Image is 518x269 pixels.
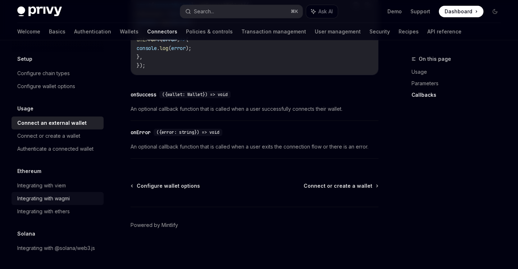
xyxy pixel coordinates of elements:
div: Configure wallet options [17,82,75,91]
span: Ask AI [318,8,333,15]
span: }, [137,54,142,60]
div: Integrating with ethers [17,207,70,216]
span: }); [137,62,145,69]
a: Usage [412,66,506,78]
span: log [160,45,168,51]
h5: Ethereum [17,167,41,175]
a: Basics [49,23,65,40]
a: Recipes [399,23,419,40]
a: User management [315,23,361,40]
span: Dashboard [445,8,472,15]
span: ⌘ K [291,9,298,14]
a: Transaction management [241,23,306,40]
div: Configure chain types [17,69,70,78]
h5: Setup [17,55,32,63]
a: Configure chain types [12,67,104,80]
div: Integrating with @solana/web3.js [17,244,95,252]
a: Wallets [120,23,138,40]
span: An optional callback function that is called when a user successfully connects their wallet. [131,105,378,113]
a: API reference [427,23,462,40]
a: Authenticate a connected wallet [12,142,104,155]
div: Search... [194,7,214,16]
span: console [137,45,157,51]
span: error [171,45,186,51]
a: Integrating with wagmi [12,192,104,205]
a: Connectors [147,23,177,40]
h5: Usage [17,104,33,113]
button: Toggle dark mode [489,6,501,17]
a: Dashboard [439,6,483,17]
a: Integrating with ethers [12,205,104,218]
span: ); [186,45,191,51]
div: onError [131,129,151,136]
div: Connect an external wallet [17,119,87,127]
div: onSuccess [131,91,156,98]
span: . [157,45,160,51]
a: Callbacks [412,89,506,101]
span: An optional callback function that is called when a user exits the connection flow or there is an... [131,142,378,151]
div: Integrating with wagmi [17,194,70,203]
a: Policies & controls [186,23,233,40]
img: dark logo [17,6,62,17]
a: Parameters [412,78,506,89]
a: Security [369,23,390,40]
span: ( [168,45,171,51]
div: Connect or create a wallet [17,132,80,140]
a: Configure wallet options [12,80,104,93]
span: Configure wallet options [137,182,200,190]
a: Configure wallet options [131,182,200,190]
a: Connect or create a wallet [304,182,378,190]
a: Connect an external wallet [12,117,104,129]
div: Authenticate a connected wallet [17,145,94,153]
a: Authentication [74,23,111,40]
a: Powered by Mintlify [131,222,178,229]
span: ({error: string}) => void [156,129,219,135]
div: Integrating with viem [17,181,66,190]
a: Connect or create a wallet [12,129,104,142]
a: Welcome [17,23,40,40]
a: Demo [387,8,402,15]
a: Integrating with @solana/web3.js [12,242,104,255]
span: ({wallet: Wallet}) => void [162,92,228,97]
a: Integrating with viem [12,179,104,192]
span: Connect or create a wallet [304,182,372,190]
span: On this page [419,55,451,63]
button: Search...⌘K [180,5,302,18]
button: Ask AI [306,5,338,18]
a: Support [410,8,430,15]
h5: Solana [17,229,35,238]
